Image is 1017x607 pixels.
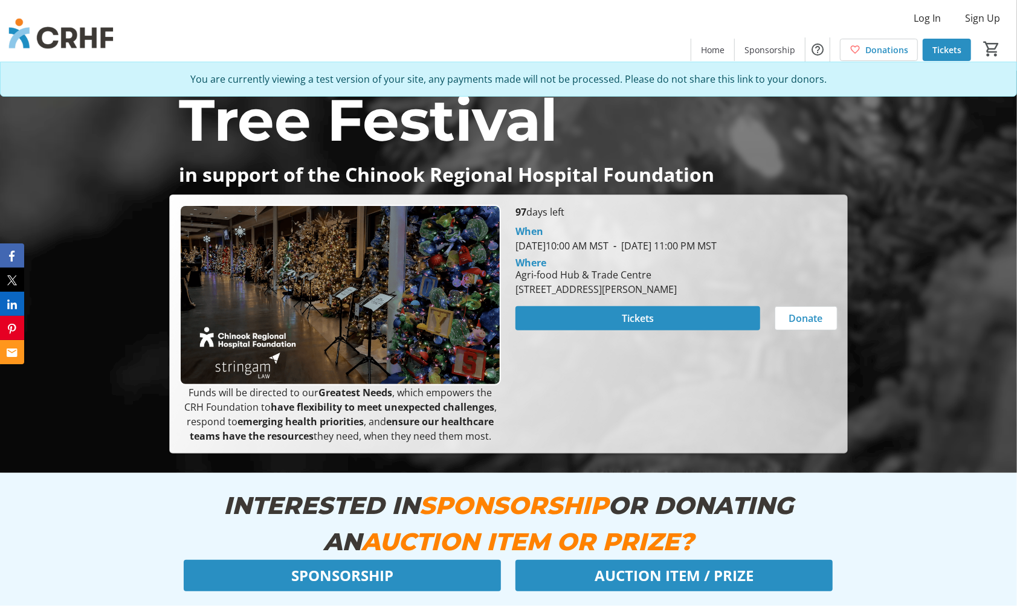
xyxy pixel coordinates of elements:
[179,164,838,185] p: in support of the Chinook Regional Hospital Foundation
[865,43,908,56] span: Donations
[179,205,501,385] img: Campaign CTA Media Photo
[515,282,677,297] div: [STREET_ADDRESS][PERSON_NAME]
[735,39,805,61] a: Sponsorship
[361,527,694,556] em: AUCTION ITEM OR PRIZE?
[981,38,1002,60] button: Cart
[515,239,609,252] span: [DATE] 10:00 AM MST
[515,258,546,268] div: Where
[965,11,1000,25] span: Sign Up
[419,490,608,520] em: SPONSORSHIP
[318,386,392,399] strong: Greatest Needs
[609,239,717,252] span: [DATE] 11:00 PM MST
[224,490,419,520] em: INTERESTED IN
[7,5,115,65] img: Chinook Regional Hospital Foundation's Logo
[775,306,838,330] button: Donate
[515,205,837,219] p: days left
[609,239,621,252] span: -
[271,400,494,414] strong: have flexibility to meet unexpected challenges
[291,565,393,586] span: SPONSORSHIP
[904,8,951,28] button: Log In
[744,43,795,56] span: Sponsorship
[595,565,754,586] span: AUCTION ITEM / PRIZE
[691,39,734,61] a: Home
[515,560,833,591] button: AUCTION ITEM / PRIZE
[184,560,501,591] button: SPONSORSHIP
[515,268,677,282] div: Agri-food Hub & Trade Centre
[515,224,543,239] div: When
[840,39,918,61] a: Donations
[515,205,526,219] span: 97
[701,43,725,56] span: Home
[179,385,501,443] p: Funds will be directed to our , which empowers the CRH Foundation to , respond to , and they need...
[923,39,971,61] a: Tickets
[914,11,941,25] span: Log In
[237,415,364,428] strong: emerging health priorities
[789,311,823,326] span: Donate
[515,306,760,330] button: Tickets
[323,490,793,556] em: OR DONATING AN
[806,37,830,62] button: Help
[955,8,1010,28] button: Sign Up
[932,43,961,56] span: Tickets
[622,311,654,326] span: Tickets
